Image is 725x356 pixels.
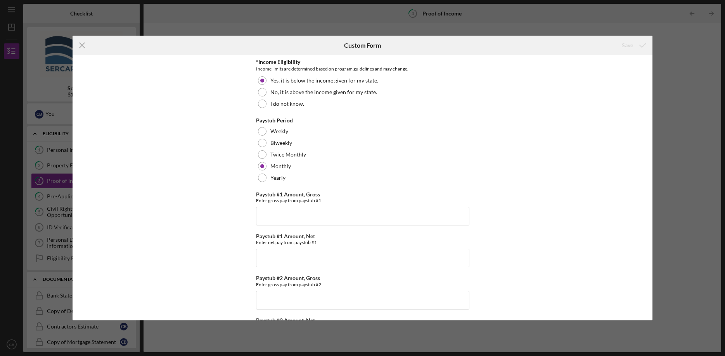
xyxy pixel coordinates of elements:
[256,59,469,65] div: *Income Eligibility
[270,89,377,95] label: No, it is above the income given for my state.
[256,117,469,124] div: Paystub Period
[256,191,320,198] label: Paystub #1 Amount, Gross
[614,38,652,53] button: Save
[622,38,633,53] div: Save
[270,151,306,158] label: Twice Monthly
[270,101,304,107] label: I do not know.
[344,42,381,49] h6: Custom Form
[256,65,469,73] div: Income limits are determined based on program guidelines and may change.
[256,282,469,287] div: Enter gross pay from paystub #2
[256,275,320,281] label: Paystub #2 Amount, Gross
[270,175,286,181] label: Yearly
[256,239,469,245] div: Enter net pay from paystub #1
[270,163,291,169] label: Monthly
[256,317,315,323] label: Paystub #2 Amount, Net
[270,140,292,146] label: Biweekly
[256,198,469,203] div: Enter gross pay from paystub #1
[256,233,315,239] label: Paystub #1 Amount, Net
[270,128,288,134] label: Weekly
[270,77,378,84] label: Yes, it is below the income given for my state.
